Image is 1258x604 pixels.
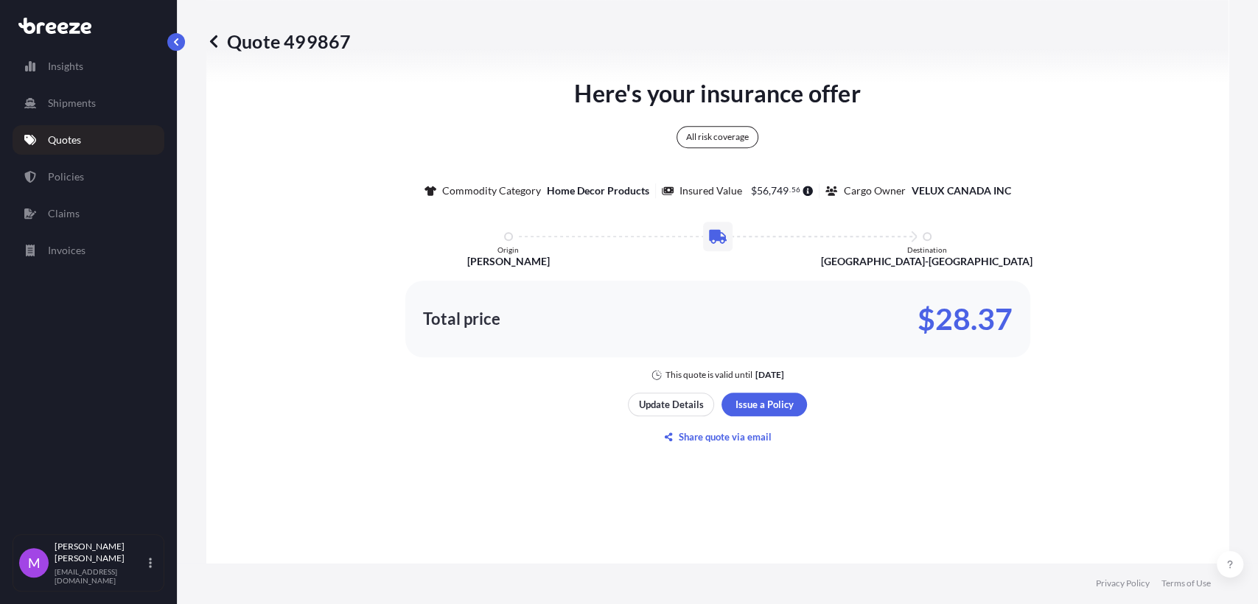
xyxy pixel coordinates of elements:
[13,199,164,228] a: Claims
[918,307,1013,331] p: $28.37
[769,186,771,196] span: ,
[13,88,164,118] a: Shipments
[55,567,146,585] p: [EMAIL_ADDRESS][DOMAIN_NAME]
[639,397,704,412] p: Update Details
[1096,577,1150,589] a: Privacy Policy
[821,254,1032,269] p: [GEOGRAPHIC_DATA]-[GEOGRAPHIC_DATA]
[13,236,164,265] a: Invoices
[755,369,784,381] p: [DATE]
[911,183,1010,198] p: VELUX CANADA INC
[843,183,905,198] p: Cargo Owner
[13,52,164,81] a: Insights
[206,29,351,53] p: Quote 499867
[735,397,794,412] p: Issue a Policy
[789,187,791,192] span: .
[547,183,649,198] p: Home Decor Products
[28,555,41,570] span: M
[628,425,807,449] button: Share quote via email
[665,369,752,381] p: This quote is valid until
[771,186,789,196] span: 749
[679,429,772,444] p: Share quote via email
[751,186,757,196] span: $
[55,541,146,564] p: [PERSON_NAME] [PERSON_NAME]
[679,183,742,198] p: Insured Value
[48,133,81,147] p: Quotes
[48,206,80,221] p: Claims
[48,59,83,74] p: Insights
[757,186,769,196] span: 56
[791,187,800,192] span: 56
[497,245,519,254] p: Origin
[907,245,947,254] p: Destination
[48,96,96,110] p: Shipments
[1161,577,1211,589] a: Terms of Use
[574,76,860,111] p: Here's your insurance offer
[423,312,500,326] p: Total price
[721,393,807,416] button: Issue a Policy
[13,162,164,192] a: Policies
[467,254,550,269] p: [PERSON_NAME]
[442,183,541,198] p: Commodity Category
[677,126,758,148] div: All risk coverage
[48,169,84,184] p: Policies
[13,125,164,155] a: Quotes
[628,393,714,416] button: Update Details
[48,243,85,258] p: Invoices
